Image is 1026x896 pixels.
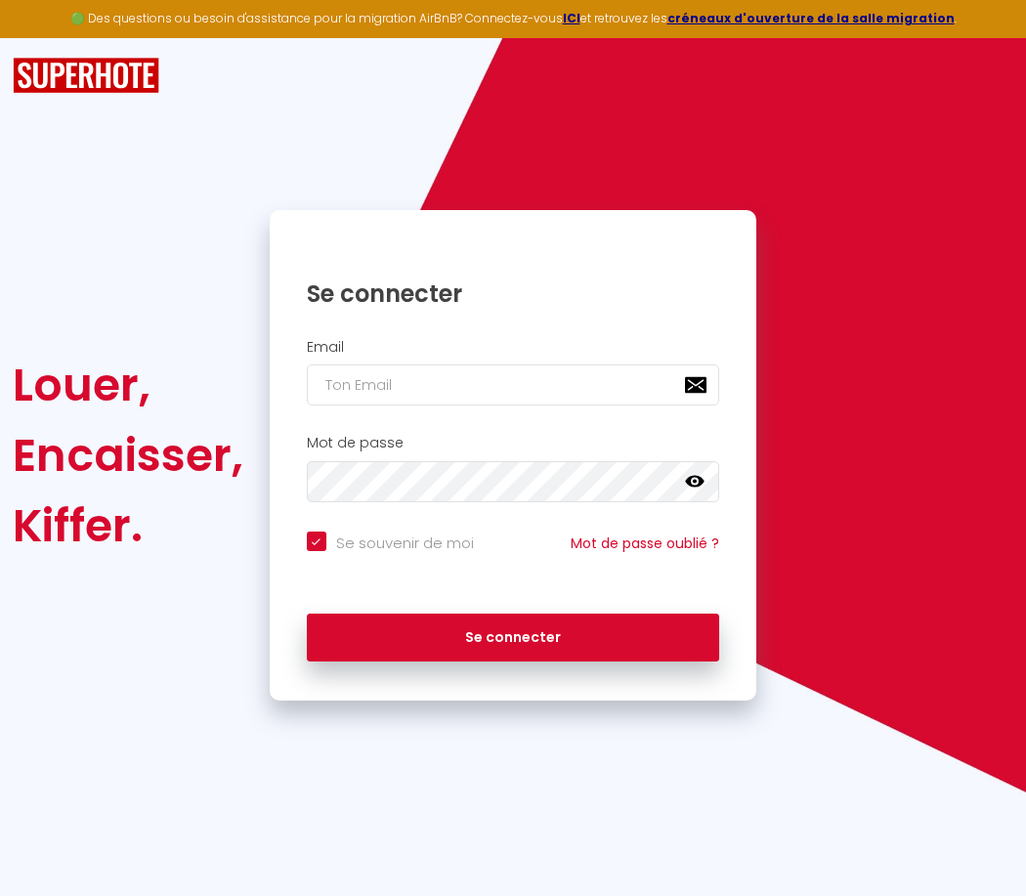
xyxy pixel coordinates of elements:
div: Encaisser, [13,420,243,491]
img: SuperHote logo [13,58,159,94]
h2: Email [307,339,720,356]
button: Se connecter [307,614,720,662]
a: créneaux d'ouverture de la salle migration [667,10,955,26]
a: Mot de passe oublié ? [571,533,719,553]
div: Kiffer. [13,491,243,561]
input: Ton Email [307,364,720,405]
a: ICI [563,10,580,26]
h1: Se connecter [307,278,720,309]
h2: Mot de passe [307,435,720,451]
div: Louer, [13,350,243,420]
